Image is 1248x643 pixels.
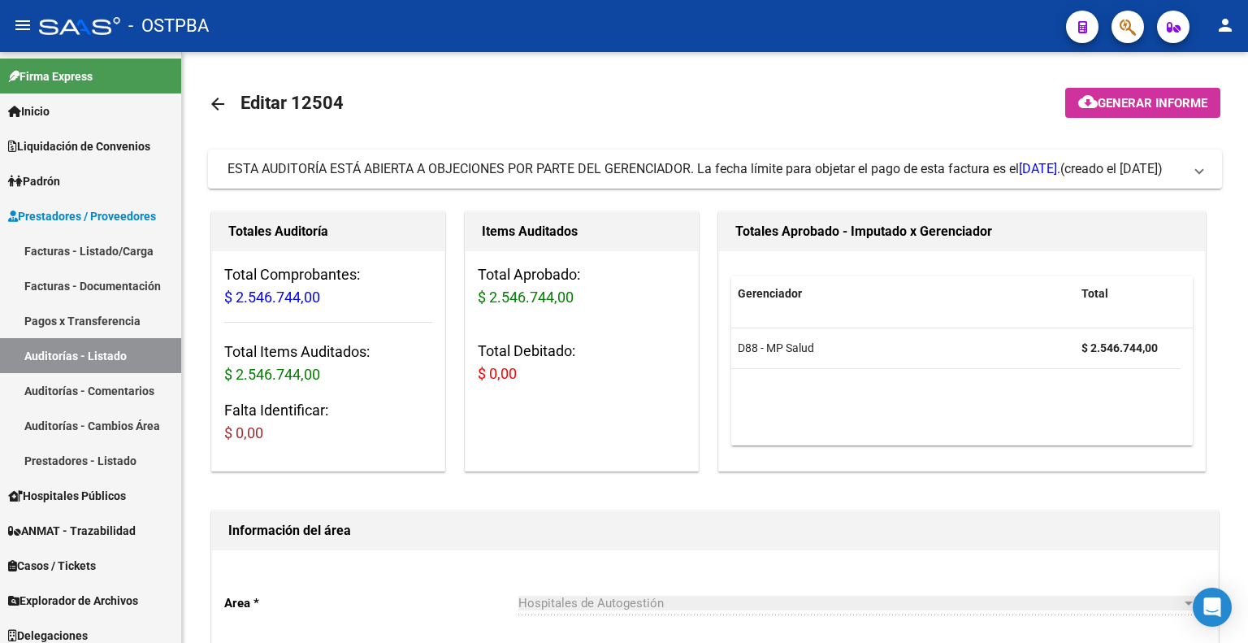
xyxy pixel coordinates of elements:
span: Prestadores / Proveedores [8,207,156,225]
span: Total [1081,287,1108,300]
mat-icon: menu [13,15,32,35]
span: Explorador de Archivos [8,592,138,610]
mat-expansion-panel-header: ESTA AUDITORÍA ESTÁ ABIERTA A OBJECIONES POR PARTE DEL GERENCIADOR. La fecha límite para objetar ... [208,150,1222,189]
span: Inicio [8,102,50,120]
span: D88 - MP Salud [738,341,814,354]
h3: Falta Identificar: [224,399,432,445]
span: Firma Express [8,67,93,85]
span: $ 2.546.744,00 [478,289,574,306]
span: ANMAT - Trazabilidad [8,522,136,540]
strong: $ 2.546.744,00 [1081,341,1158,354]
datatable-header-cell: Gerenciador [731,276,1075,311]
mat-icon: person [1215,15,1235,35]
span: Hospitales Públicos [8,487,126,505]
span: [DATE]. [1019,161,1060,176]
h3: Total Comprobantes: [224,263,432,309]
span: $ 0,00 [478,365,517,382]
span: Casos / Tickets [8,557,96,575]
datatable-header-cell: Total [1075,276,1181,311]
span: Hospitales de Autogestión [518,596,664,610]
span: ESTA AUDITORÍA ESTÁ ABIERTA A OBJECIONES POR PARTE DEL GERENCIADOR. La fecha límite para objetar ... [227,161,1060,176]
h1: Totales Aprobado - Imputado x Gerenciador [735,219,1189,245]
h1: Items Auditados [482,219,682,245]
mat-icon: cloud_download [1078,92,1098,111]
h3: Total Aprobado: [478,263,686,309]
span: Generar informe [1098,96,1207,111]
span: (creado el [DATE]) [1060,160,1163,178]
span: $ 0,00 [224,424,263,441]
button: Generar informe [1065,88,1220,118]
h1: Totales Auditoría [228,219,428,245]
span: $ 2.546.744,00 [224,366,320,383]
span: Gerenciador [738,287,802,300]
mat-icon: arrow_back [208,94,227,114]
h3: Total Debitado: [478,340,686,385]
span: Liquidación de Convenios [8,137,150,155]
span: Editar 12504 [240,93,344,113]
h1: Información del área [228,518,1202,544]
span: Padrón [8,172,60,190]
h3: Total Items Auditados: [224,341,432,386]
span: $ 2.546.744,00 [224,289,320,306]
p: Area * [224,594,518,612]
div: Open Intercom Messenger [1193,588,1232,627]
span: - OSTPBA [128,8,209,44]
